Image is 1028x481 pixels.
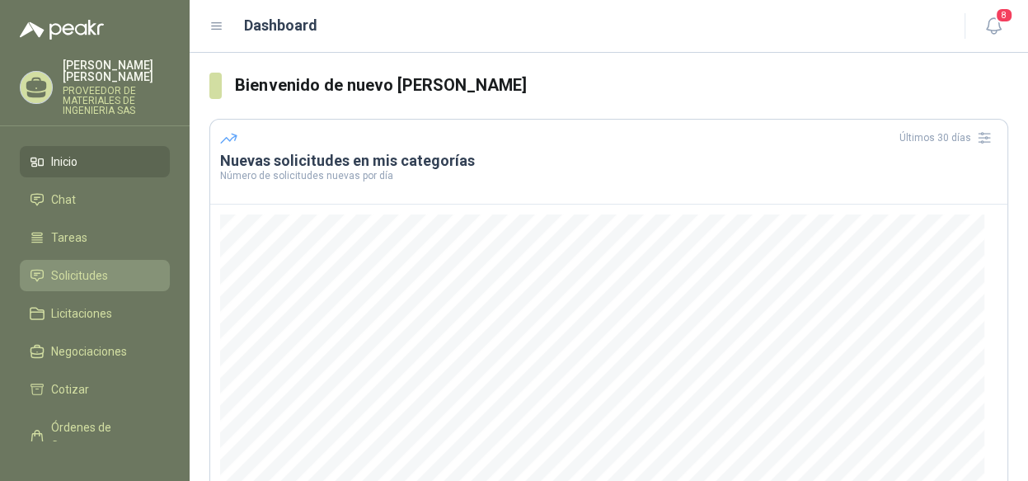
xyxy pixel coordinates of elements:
p: Número de solicitudes nuevas por día [220,171,997,181]
span: Licitaciones [51,304,112,323]
a: Cotizar [20,374,170,405]
span: Solicitudes [51,266,108,285]
a: Solicitudes [20,260,170,291]
p: PROVEEDOR DE MATERIALES DE INGENIERIA SAS [63,86,170,116]
a: Chat [20,184,170,215]
span: 8 [995,7,1013,23]
img: Logo peakr [20,20,104,40]
a: Órdenes de Compra [20,412,170,461]
a: Tareas [20,222,170,253]
span: Negociaciones [51,342,127,361]
span: Cotizar [51,380,89,398]
div: Últimos 30 días [899,125,997,151]
h1: Dashboard [244,14,317,37]
h3: Nuevas solicitudes en mis categorías [220,151,997,171]
h3: Bienvenido de nuevo [PERSON_NAME] [235,73,1008,98]
span: Tareas [51,229,87,247]
a: Licitaciones [20,298,170,329]
a: Negociaciones [20,336,170,367]
p: [PERSON_NAME] [PERSON_NAME] [63,59,170,83]
a: Inicio [20,146,170,177]
span: Órdenes de Compra [51,418,154,455]
button: 8 [979,12,1008,41]
span: Inicio [51,153,77,171]
span: Chat [51,191,76,209]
